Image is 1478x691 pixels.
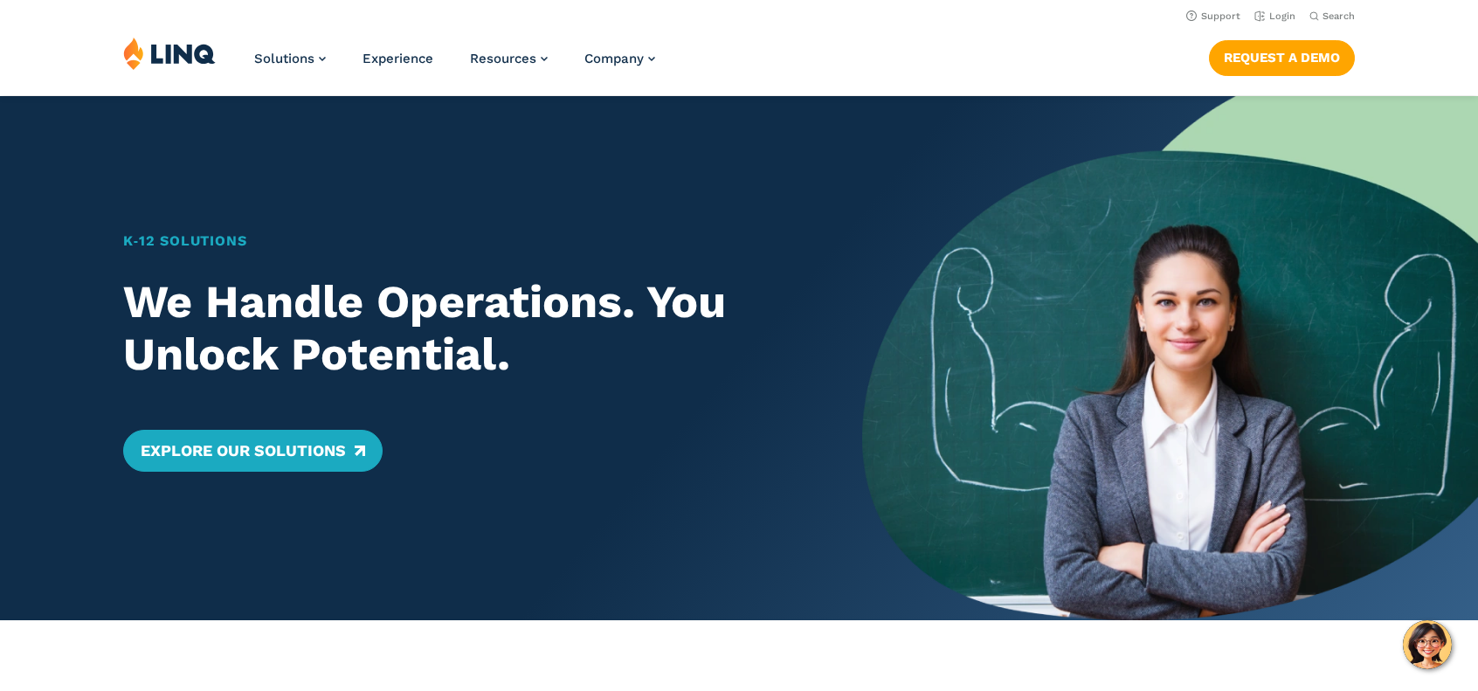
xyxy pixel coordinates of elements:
a: Support [1186,10,1240,22]
h2: We Handle Operations. You Unlock Potential. [123,276,802,381]
nav: Primary Navigation [254,37,655,94]
button: Open Search Bar [1309,10,1355,23]
span: Resources [470,51,536,66]
nav: Button Navigation [1209,37,1355,75]
a: Login [1254,10,1295,22]
span: Solutions [254,51,314,66]
a: Solutions [254,51,326,66]
img: Home Banner [862,96,1478,620]
button: Hello, have a question? Let’s chat. [1403,620,1452,669]
a: Explore Our Solutions [123,430,383,472]
a: Resources [470,51,548,66]
img: LINQ | K‑12 Software [123,37,216,70]
a: Experience [363,51,433,66]
span: Search [1323,10,1355,22]
a: Request a Demo [1209,40,1355,75]
a: Company [584,51,655,66]
h1: K‑12 Solutions [123,231,802,252]
span: Company [584,51,644,66]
